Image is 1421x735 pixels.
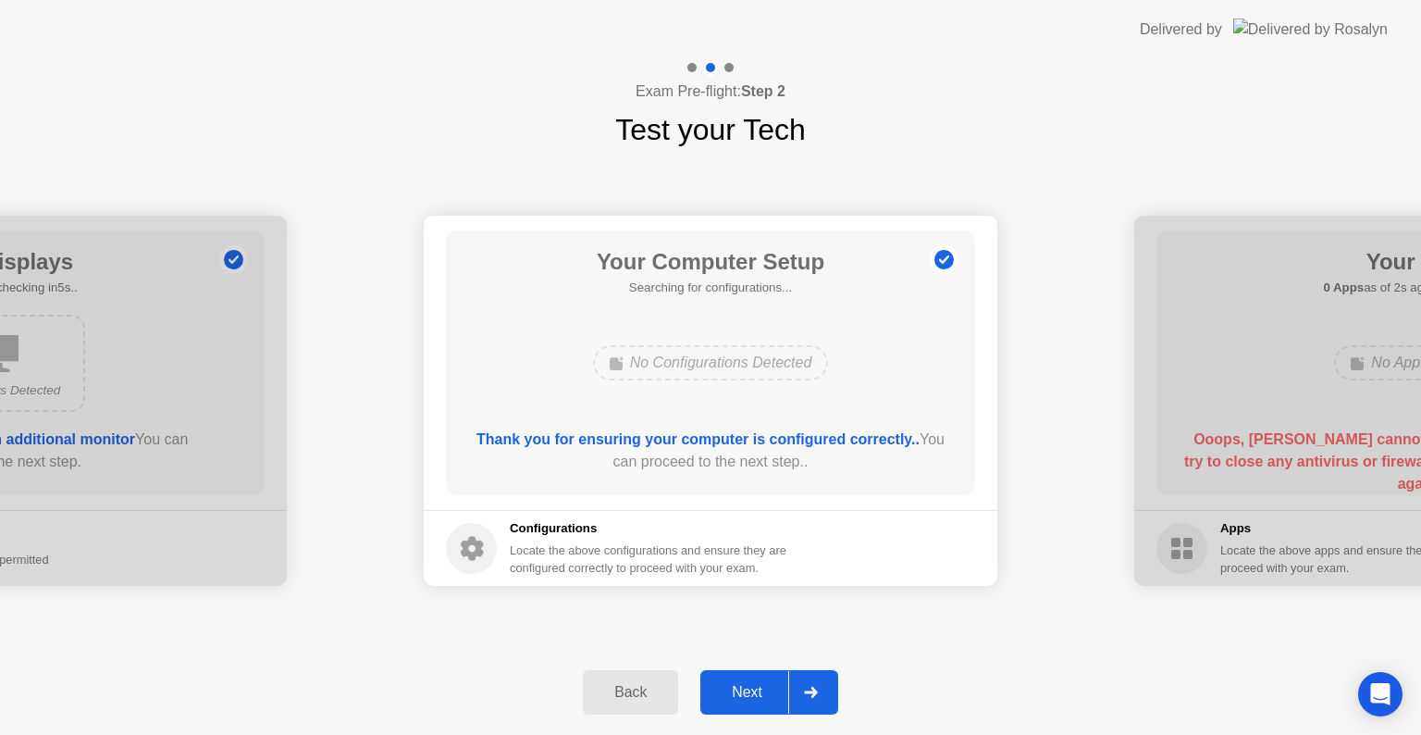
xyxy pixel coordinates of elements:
h4: Exam Pre-flight: [636,81,785,103]
h5: Configurations [510,519,790,538]
div: No Configurations Detected [593,345,829,380]
div: You can proceed to the next step.. [473,429,949,473]
button: Next [700,670,838,715]
button: Back [583,670,678,715]
h1: Test your Tech [615,107,806,152]
div: Locate the above configurations and ensure they are configured correctly to proceed with your exam. [510,542,790,577]
div: Open Intercom Messenger [1358,672,1402,716]
h1: Your Computer Setup [597,245,824,279]
h5: Searching for configurations... [597,279,824,297]
b: Step 2 [741,83,785,99]
div: Back [588,684,673,701]
div: Delivered by [1140,19,1222,41]
img: Delivered by Rosalyn [1233,19,1388,40]
b: Thank you for ensuring your computer is configured correctly.. [476,431,920,447]
div: Next [706,684,788,701]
